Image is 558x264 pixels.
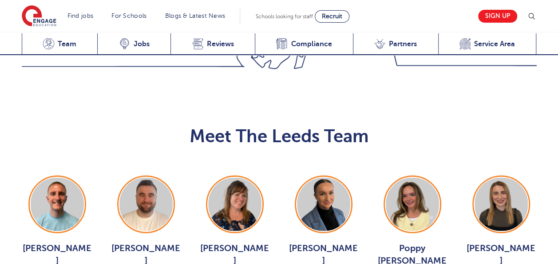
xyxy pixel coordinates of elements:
[291,40,332,48] span: Compliance
[170,33,255,55] a: Reviews
[165,12,226,19] a: Blogs & Latest News
[386,178,439,231] img: Poppy Burnside
[353,33,438,55] a: Partners
[389,40,417,48] span: Partners
[297,178,350,231] img: Holly Johnson
[478,10,517,23] a: Sign up
[22,5,56,28] img: Engage Education
[322,13,342,20] span: Recruit
[22,33,98,55] a: Team
[315,10,349,23] a: Recruit
[97,33,170,55] a: Jobs
[255,33,353,55] a: Compliance
[111,12,146,19] a: For Schools
[31,178,84,231] img: George Dignam
[119,178,173,231] img: Chris Rushton
[208,178,261,231] img: Joanne Wright
[207,40,234,48] span: Reviews
[475,178,528,231] img: Layla McCosker
[22,126,537,147] h2: Meet The Leeds Team
[474,40,515,48] span: Service Area
[256,13,313,20] span: Schools looking for staff
[438,33,537,55] a: Service Area
[67,12,94,19] a: Find jobs
[134,40,150,48] span: Jobs
[58,40,76,48] span: Team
